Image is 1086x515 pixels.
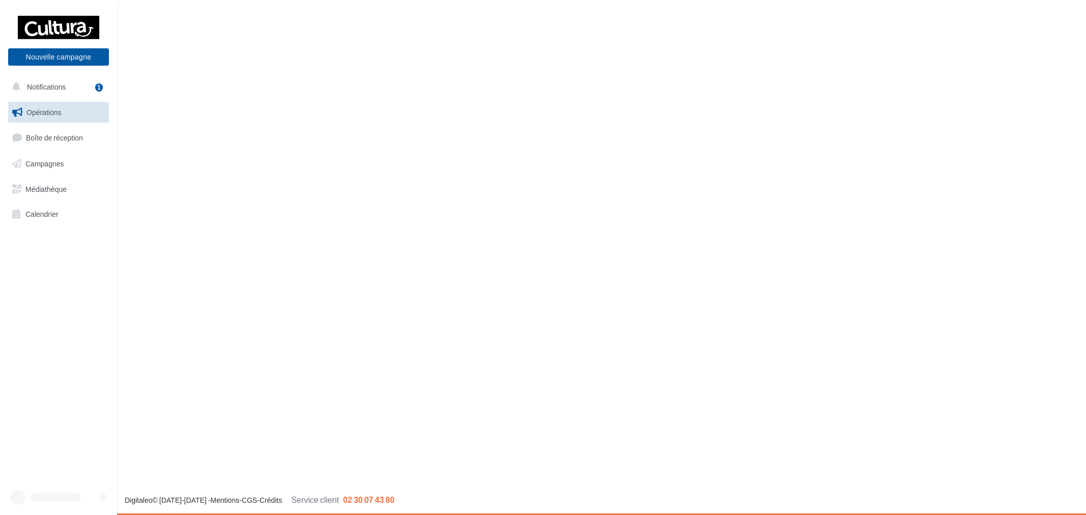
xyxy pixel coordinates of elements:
[26,133,83,142] span: Boîte de réception
[8,48,109,66] button: Nouvelle campagne
[95,83,103,92] div: 1
[27,82,66,91] span: Notifications
[25,159,64,168] span: Campagnes
[25,184,67,193] span: Médiathèque
[6,102,111,123] a: Opérations
[260,496,282,504] a: Crédits
[6,204,111,225] a: Calendrier
[242,496,257,504] a: CGS
[291,495,339,504] span: Service client
[125,496,152,504] a: Digitaleo
[6,127,111,149] a: Boîte de réception
[125,496,395,504] span: © [DATE]-[DATE] - - -
[25,210,59,218] span: Calendrier
[6,179,111,200] a: Médiathèque
[6,76,107,98] button: Notifications 1
[210,496,239,504] a: Mentions
[6,153,111,175] a: Campagnes
[343,495,395,504] span: 02 30 07 43 80
[26,108,61,117] span: Opérations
